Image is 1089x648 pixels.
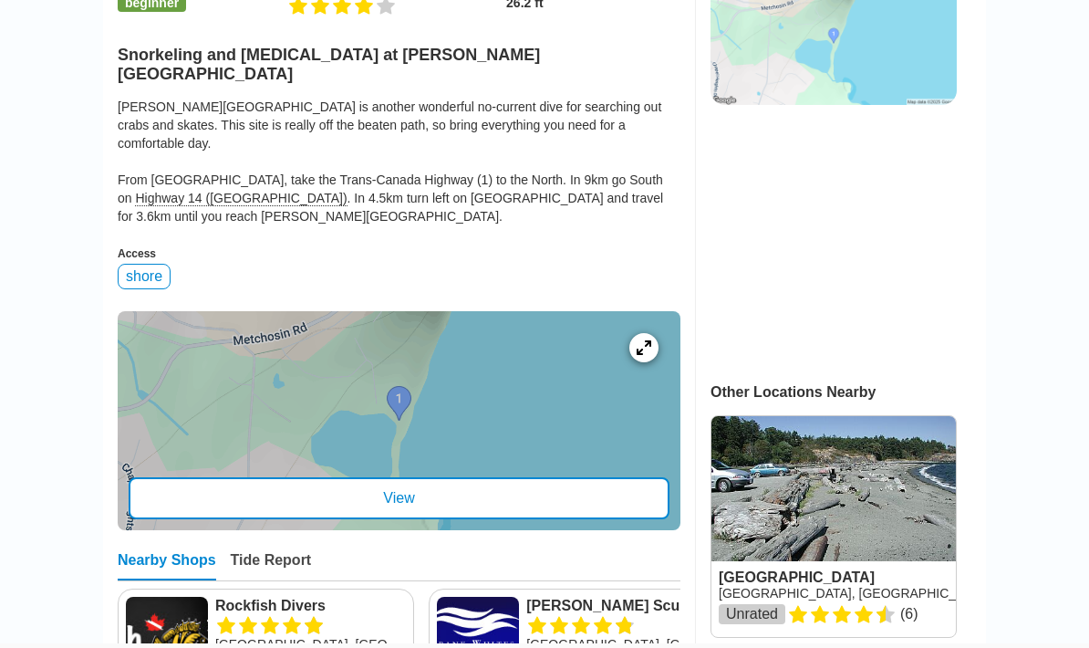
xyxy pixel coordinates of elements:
[118,247,680,260] div: Access
[118,264,171,289] div: shore
[118,35,680,84] h2: Snorkeling and [MEDICAL_DATA] at [PERSON_NAME][GEOGRAPHIC_DATA]
[118,311,680,530] a: entry mapView
[129,477,669,519] div: View
[526,597,717,615] a: [PERSON_NAME] Scuba Shop, Ltd.
[710,384,986,401] div: Other Locations Nearby
[231,552,312,580] div: Tide Report
[215,597,406,615] a: Rockfish Divers
[118,98,680,225] div: [PERSON_NAME][GEOGRAPHIC_DATA] is another wonderful no-current dive for searching out crabs and s...
[118,552,216,580] div: Nearby Shops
